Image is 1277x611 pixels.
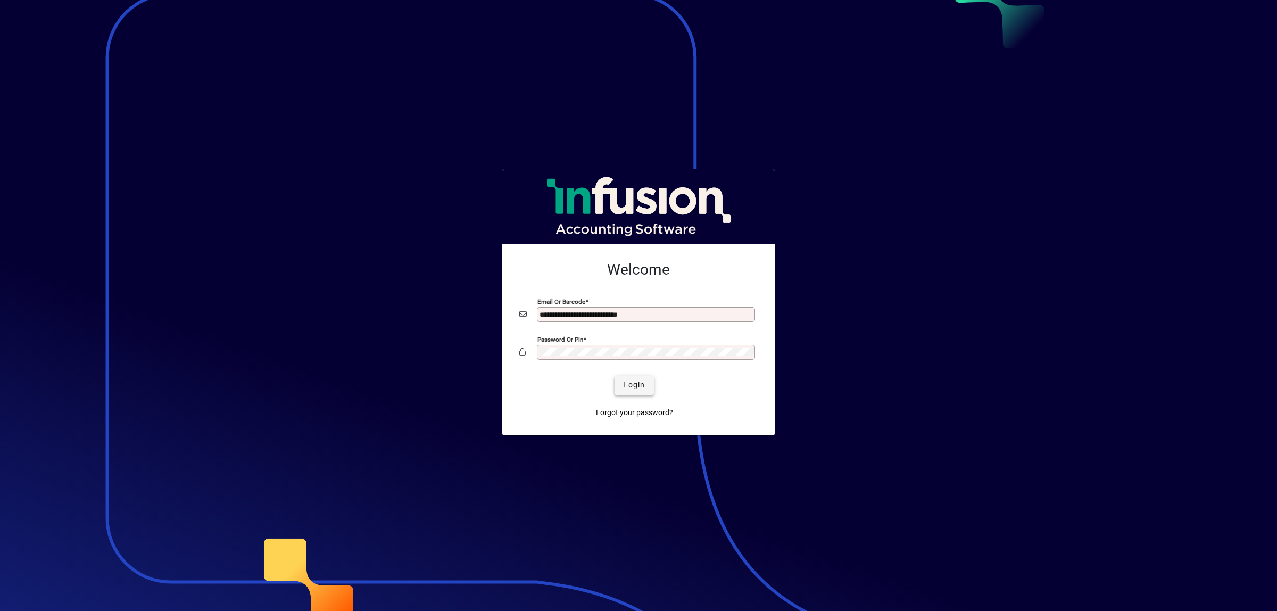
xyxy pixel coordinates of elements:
[615,376,653,395] button: Login
[537,335,583,343] mat-label: Password or Pin
[592,403,677,423] a: Forgot your password?
[596,407,673,418] span: Forgot your password?
[519,261,758,279] h2: Welcome
[537,298,585,305] mat-label: Email or Barcode
[623,379,645,391] span: Login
